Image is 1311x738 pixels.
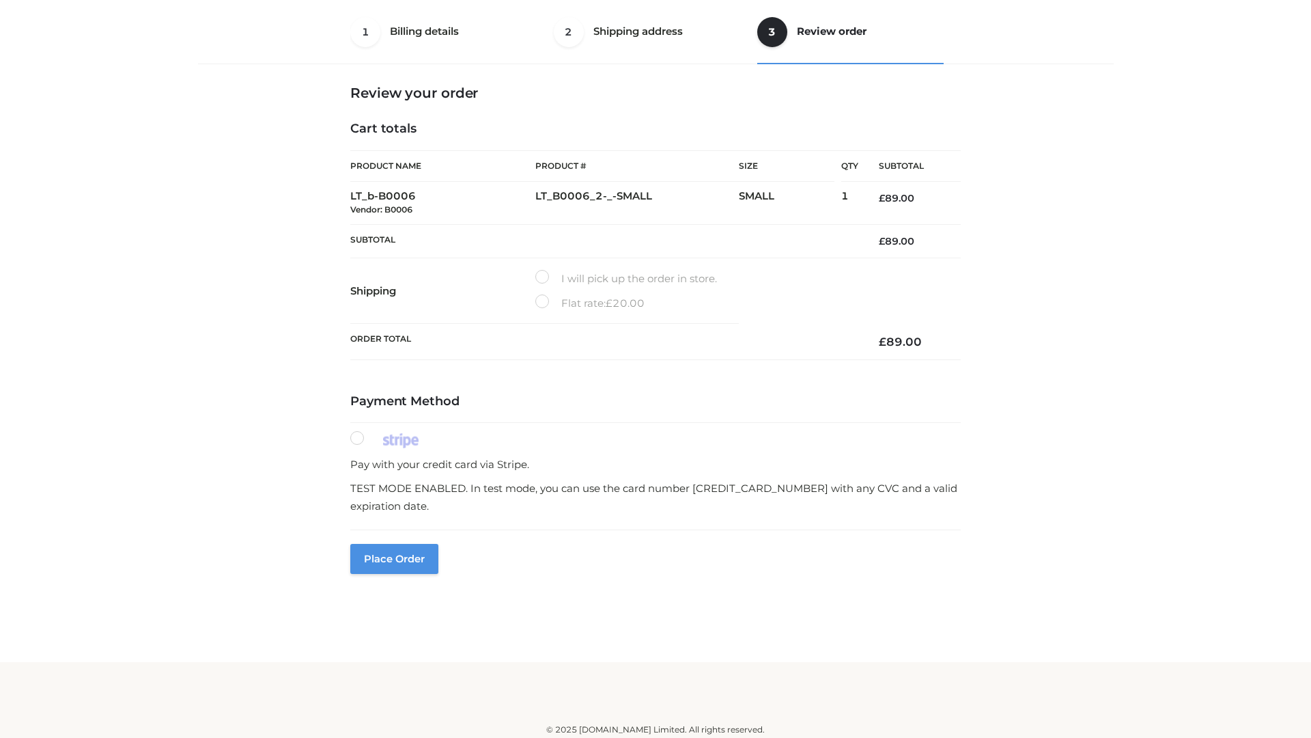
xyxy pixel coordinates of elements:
bdi: 89.00 [879,192,914,204]
th: Order Total [350,324,858,360]
th: Size [739,151,834,182]
th: Shipping [350,258,535,324]
h4: Payment Method [350,394,961,409]
label: I will pick up the order in store. [535,270,717,288]
td: LT_B0006_2-_-SMALL [535,182,739,225]
span: £ [879,192,885,204]
th: Product # [535,150,739,182]
th: Qty [841,150,858,182]
th: Subtotal [858,151,961,182]
bdi: 20.00 [606,297,645,310]
bdi: 89.00 [879,335,922,348]
div: © 2025 [DOMAIN_NAME] Limited. All rights reserved. [203,723,1108,737]
button: Place order [350,544,438,574]
th: Subtotal [350,224,858,258]
td: LT_b-B0006 [350,182,535,225]
span: £ [606,297,612,310]
small: Vendor: B0006 [350,204,412,215]
p: Pay with your credit card via Stripe. [350,456,961,474]
label: Flat rate: [535,295,645,312]
bdi: 89.00 [879,235,914,247]
h4: Cart totals [350,122,961,137]
span: £ [879,235,885,247]
p: TEST MODE ENABLED. In test mode, you can use the card number [CREDIT_CARD_NUMBER] with any CVC an... [350,480,961,515]
td: SMALL [739,182,841,225]
th: Product Name [350,150,535,182]
span: £ [879,335,886,348]
h3: Review your order [350,85,961,101]
td: 1 [841,182,858,225]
